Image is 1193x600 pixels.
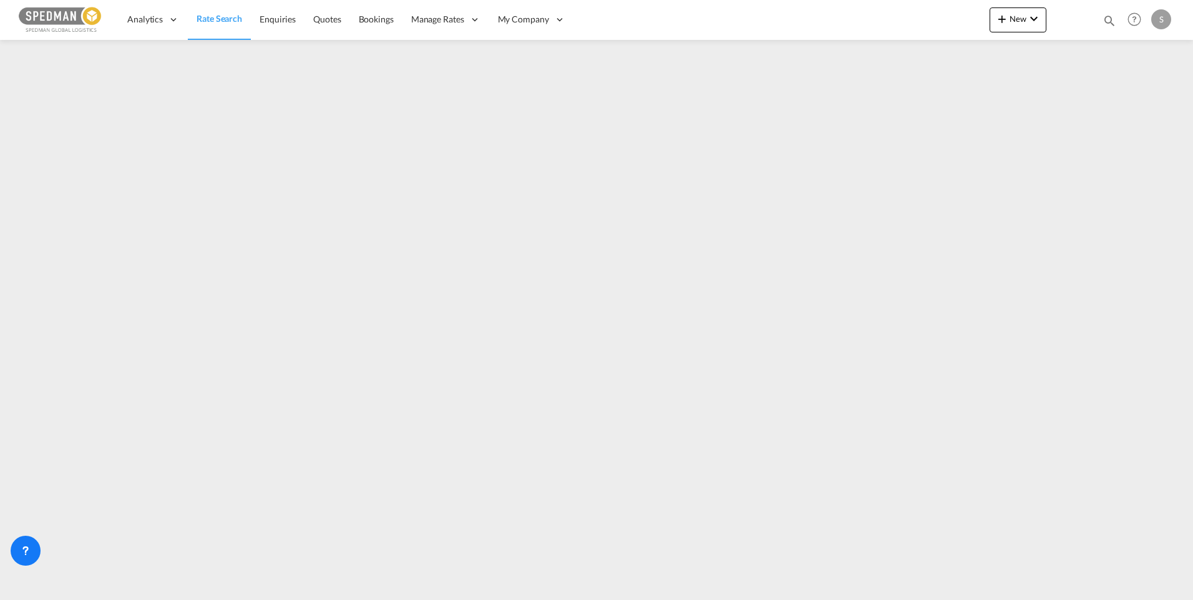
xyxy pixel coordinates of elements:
[995,14,1041,24] span: New
[1151,9,1171,29] div: S
[1124,9,1145,30] span: Help
[498,13,549,26] span: My Company
[19,6,103,34] img: c12ca350ff1b11efb6b291369744d907.png
[197,13,242,24] span: Rate Search
[127,13,163,26] span: Analytics
[1124,9,1151,31] div: Help
[359,14,394,24] span: Bookings
[411,13,464,26] span: Manage Rates
[313,14,341,24] span: Quotes
[990,7,1046,32] button: icon-plus 400-fgNewicon-chevron-down
[1103,14,1116,27] md-icon: icon-magnify
[1026,11,1041,26] md-icon: icon-chevron-down
[260,14,296,24] span: Enquiries
[995,11,1010,26] md-icon: icon-plus 400-fg
[1103,14,1116,32] div: icon-magnify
